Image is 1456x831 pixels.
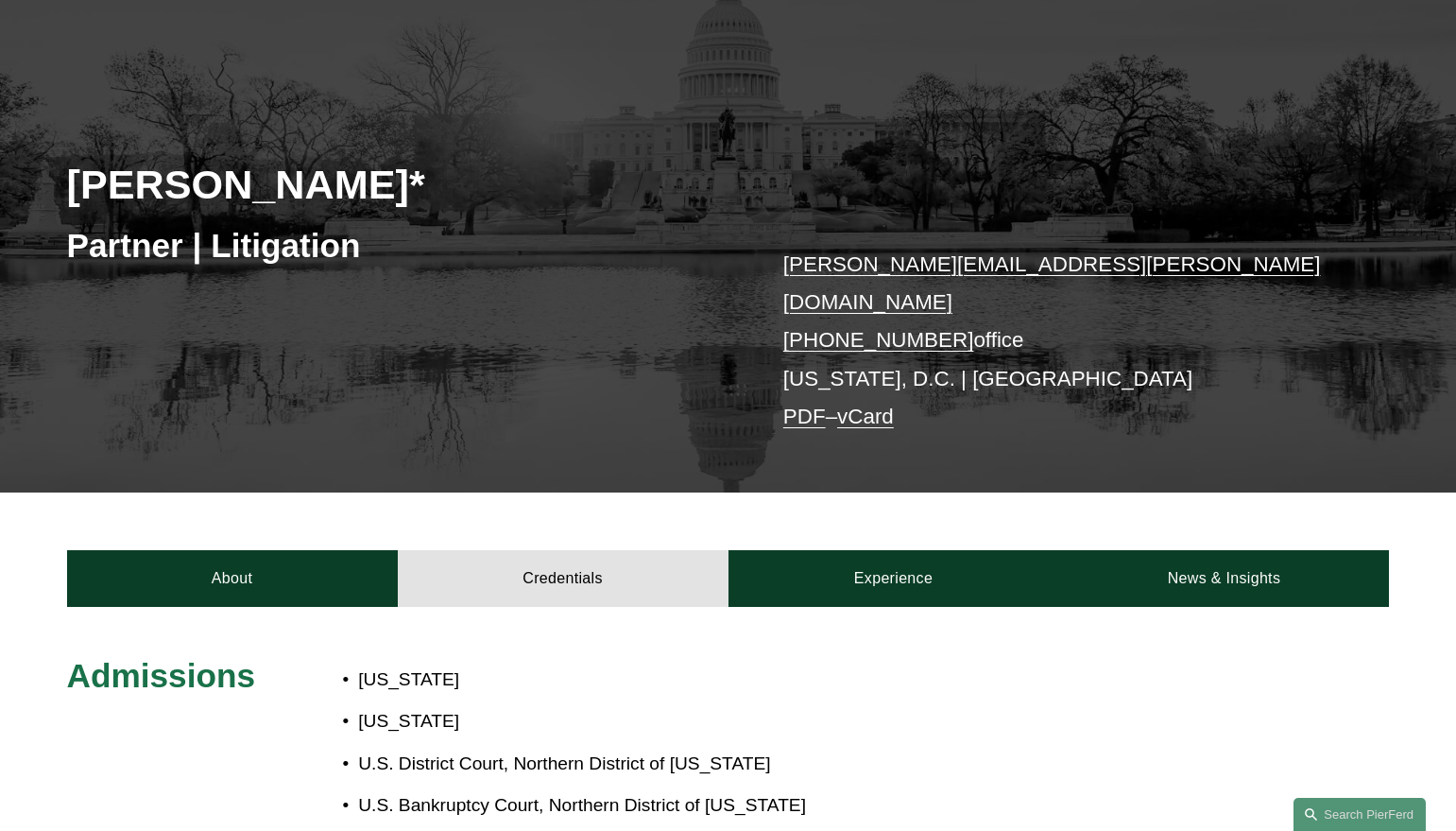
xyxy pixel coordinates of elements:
a: Credentials [398,550,728,607]
a: About [67,550,398,607]
a: vCard [837,405,894,428]
p: [US_STATE] [358,705,838,738]
a: [PERSON_NAME][EMAIL_ADDRESS][PERSON_NAME][DOMAIN_NAME] [783,252,1321,314]
span: Admissions [67,657,255,694]
p: U.S. Bankruptcy Court, Northern District of [US_STATE] [358,789,838,822]
h3: Partner | Litigation [67,225,728,267]
a: PDF [783,405,826,428]
a: News & Insights [1058,550,1389,607]
a: Experience [728,550,1059,607]
p: U.S. District Court, Northern District of [US_STATE] [358,748,838,781]
h2: [PERSON_NAME]* [67,160,728,209]
p: [US_STATE] [358,664,838,697]
a: [PHONE_NUMBER] [783,328,974,352]
p: office [US_STATE], D.C. | [GEOGRAPHIC_DATA] – [783,246,1334,437]
a: Search this site [1293,798,1426,831]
